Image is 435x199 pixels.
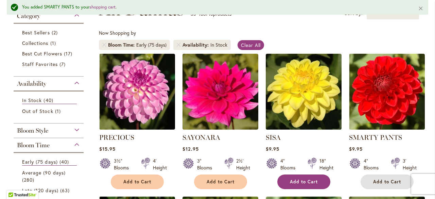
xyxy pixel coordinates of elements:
[403,157,417,171] div: 3' Height
[22,187,58,194] span: Late (120 days)
[241,42,261,48] span: Clear All
[182,133,220,142] a: SAYONARA
[123,179,151,185] span: Add to Cart
[22,50,62,57] span: Best Cut Flowers
[266,54,342,130] img: SISA
[236,157,250,171] div: 2½' Height
[22,50,77,57] a: Best Cut Flowers
[17,80,46,87] span: Availability
[22,40,49,46] span: Collections
[349,54,425,130] img: SMARTY PANTS
[22,29,50,36] span: Best Sellers
[22,108,53,114] span: Out of Stock
[17,142,50,149] span: Bloom Time
[99,133,134,142] a: PRECIOUS
[266,133,281,142] a: SISA
[280,157,299,171] div: 4" Blooms
[99,125,175,131] a: PRECIOUS
[22,169,66,176] span: Average (90 days)
[22,29,77,36] a: Best Sellers
[290,179,318,185] span: Add to Cart
[194,175,247,189] button: Add to Cart
[182,125,258,131] a: SAYONARA
[22,169,77,183] a: Average (90 days) 280
[361,175,414,189] button: Add to Cart
[99,54,175,130] img: PRECIOUS
[102,43,106,47] a: Remove Bloom Time Early (75 days)
[17,127,48,134] span: Bloom Style
[108,42,136,48] span: Bloom Time
[319,157,333,171] div: 18" Height
[182,146,199,152] span: $12.95
[373,179,401,185] span: Add to Cart
[349,125,425,131] a: SMARTY PANTS
[43,97,55,104] span: 40
[210,42,227,48] div: In Stock
[182,42,210,48] span: Availability
[266,125,342,131] a: SISA
[349,146,363,152] span: $9.95
[59,158,71,165] span: 40
[60,187,71,194] span: 63
[136,42,167,48] div: Early (75 days)
[364,157,383,171] div: 4" Blooms
[182,54,258,130] img: SAYONARA
[266,146,279,152] span: $9.95
[111,175,164,189] button: Add to Cart
[22,159,58,165] span: Early (75 days)
[99,146,116,152] span: $15.95
[17,12,40,20] span: Category
[59,61,67,68] span: 7
[22,97,77,104] a: In Stock 40
[153,157,167,171] div: 4' Height
[64,50,74,57] span: 17
[22,187,77,194] a: Late (120 days) 63
[177,43,181,47] a: Remove Availability In Stock
[197,157,216,171] div: 3" Blooms
[99,30,136,36] span: Now Shopping by
[55,107,63,115] span: 1
[22,97,42,103] span: In Stock
[207,179,234,185] span: Add to Cart
[22,39,77,47] a: Collections
[89,4,116,10] a: shopping cart
[22,176,36,183] span: 280
[50,39,58,47] span: 1
[277,175,330,189] button: Add to Cart
[22,107,77,115] a: Out of Stock 1
[52,29,59,36] span: 2
[22,61,77,68] a: Staff Favorites
[22,4,408,11] div: You added SMARTY PANTS to your .
[22,158,77,166] a: Early (75 days) 40
[5,175,24,194] iframe: Launch Accessibility Center
[114,157,133,171] div: 3½" Blooms
[238,40,264,50] a: Clear All
[22,61,58,67] span: Staff Favorites
[349,133,402,142] a: SMARTY PANTS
